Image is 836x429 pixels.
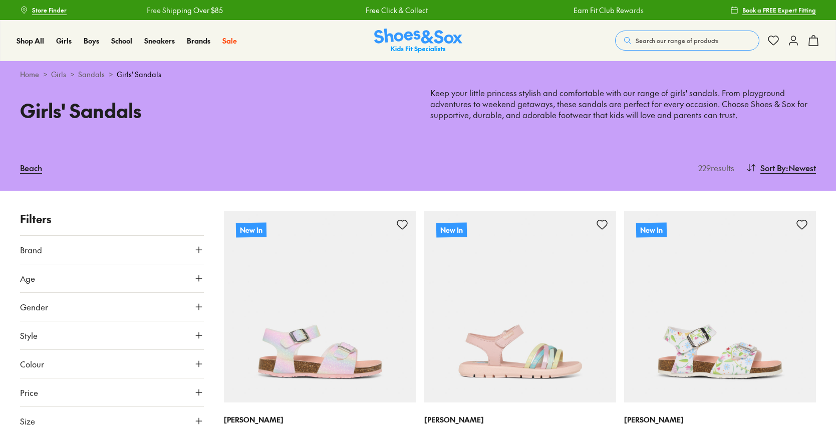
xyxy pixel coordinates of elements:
a: Girls [56,36,72,46]
a: Sandals [78,69,105,80]
a: Sale [222,36,237,46]
a: New In [224,211,416,402]
img: SNS_Logo_Responsive.svg [374,29,462,53]
p: Keep your little princess stylish and comfortable with our range of girls' sandals. From playgrou... [430,88,816,121]
h1: Girls' Sandals [20,96,406,125]
a: Shop All [17,36,44,46]
span: : Newest [786,162,816,174]
p: [PERSON_NAME] [424,414,616,425]
span: Brand [20,244,42,256]
button: Sort By:Newest [746,157,816,179]
p: [PERSON_NAME] [624,414,816,425]
button: Age [20,264,204,292]
a: Boys [84,36,99,46]
span: Search our range of products [636,36,718,45]
p: [PERSON_NAME] [224,414,416,425]
span: Sort By [760,162,786,174]
button: Gender [20,293,204,321]
a: Earn Fit Club Rewards [573,5,643,16]
span: Size [20,415,35,427]
a: Book a FREE Expert Fitting [730,1,816,19]
a: Sneakers [144,36,175,46]
span: Store Finder [32,6,67,15]
button: Search our range of products [615,31,759,51]
span: Gender [20,301,48,313]
span: Colour [20,358,44,370]
a: Free Shipping Over $85 [146,5,222,16]
button: Style [20,321,204,349]
div: > > > [20,69,816,80]
a: School [111,36,132,46]
a: Beach [20,157,42,179]
a: Free Click & Collect [365,5,427,16]
p: 229 results [694,162,734,174]
a: Brands [187,36,210,46]
button: Colour [20,350,204,378]
span: Price [20,386,38,398]
a: New In [424,211,616,402]
span: Age [20,272,35,284]
a: Girls [51,69,66,80]
span: Book a FREE Expert Fitting [742,6,816,15]
p: Filters [20,211,204,227]
a: Shoes & Sox [374,29,462,53]
span: Style [20,329,38,341]
button: Brand [20,236,204,264]
button: Price [20,378,204,406]
a: Home [20,69,39,80]
p: New In [236,222,266,237]
p: New In [436,222,466,237]
span: Girls' Sandals [117,69,161,80]
a: Store Finder [20,1,67,19]
a: New In [624,211,816,402]
p: New In [636,222,667,237]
